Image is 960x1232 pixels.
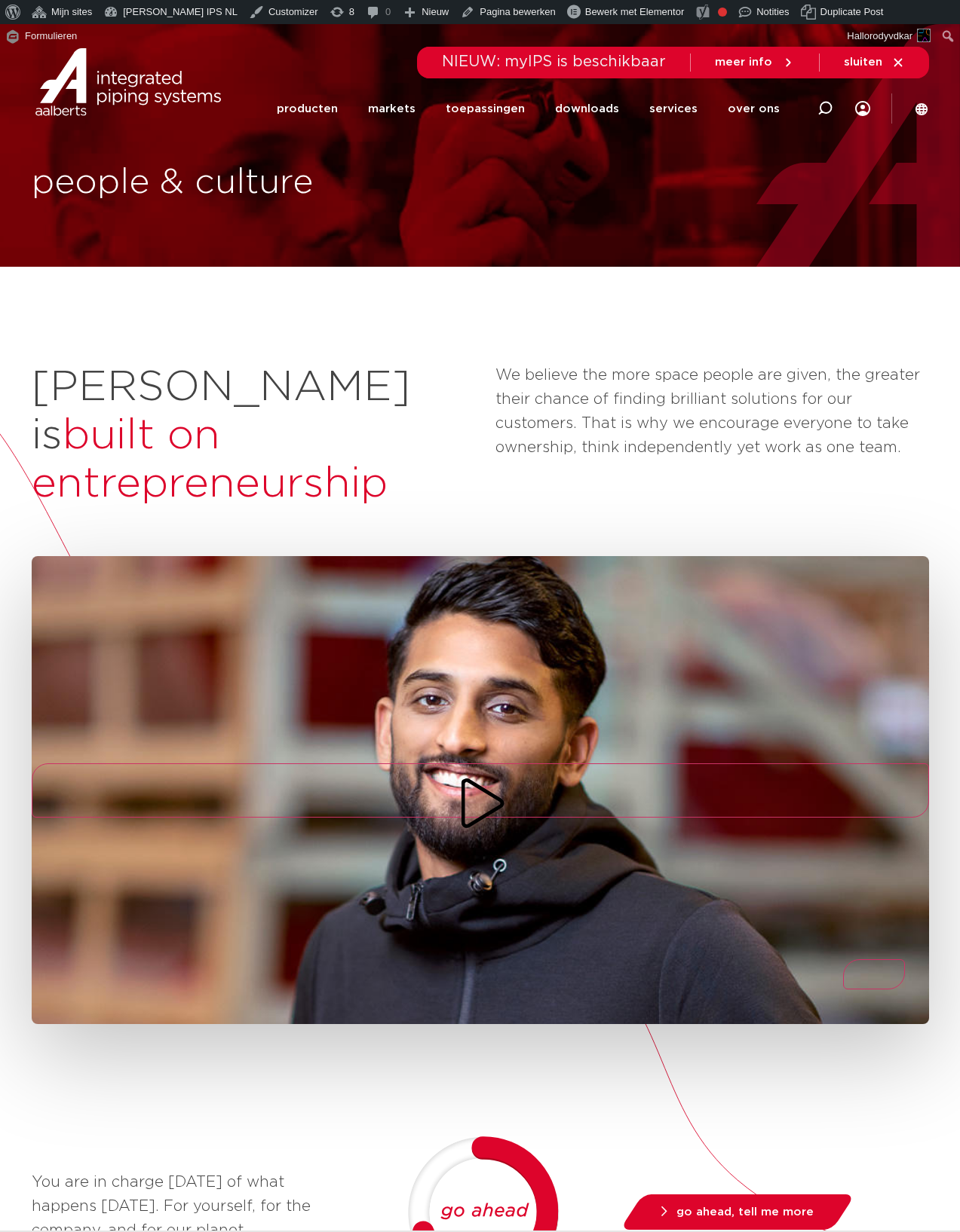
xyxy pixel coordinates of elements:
[676,1206,814,1218] span: go ahead, tell me more
[277,80,780,138] nav: Menu
[844,57,882,68] span: sluiten
[855,78,870,139] : my IPS
[870,30,912,41] span: rodyvdkar
[619,1194,855,1230] a: go ahead, tell me more
[32,159,473,207] h1: people & culture
[715,56,795,69] a: meer info
[277,80,338,138] a: producten
[843,959,905,989] button: Mute/Unmute
[855,78,870,139] nav: Menu
[368,80,416,138] a: markets
[32,363,480,508] h2: [PERSON_NAME] is
[495,363,929,460] p: We believe the more space people are given, the greater their chance of finding brilliant solutio...
[25,24,77,48] span: Formulieren
[715,57,772,68] span: meer info
[442,54,666,69] span: NIEUW: myIPS is beschikbaar
[718,8,727,17] div: Focus keyphrase niet ingevuld
[555,80,619,138] a: downloads
[844,56,905,69] a: sluiten
[728,80,780,138] a: over ons
[446,80,525,138] a: toepassingen
[585,6,685,17] span: Bewerk met Elementor
[649,80,698,138] a: services
[842,24,937,48] a: Hallo
[32,763,929,818] button: Play/Pause
[32,414,388,505] span: built on entrepreneurship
